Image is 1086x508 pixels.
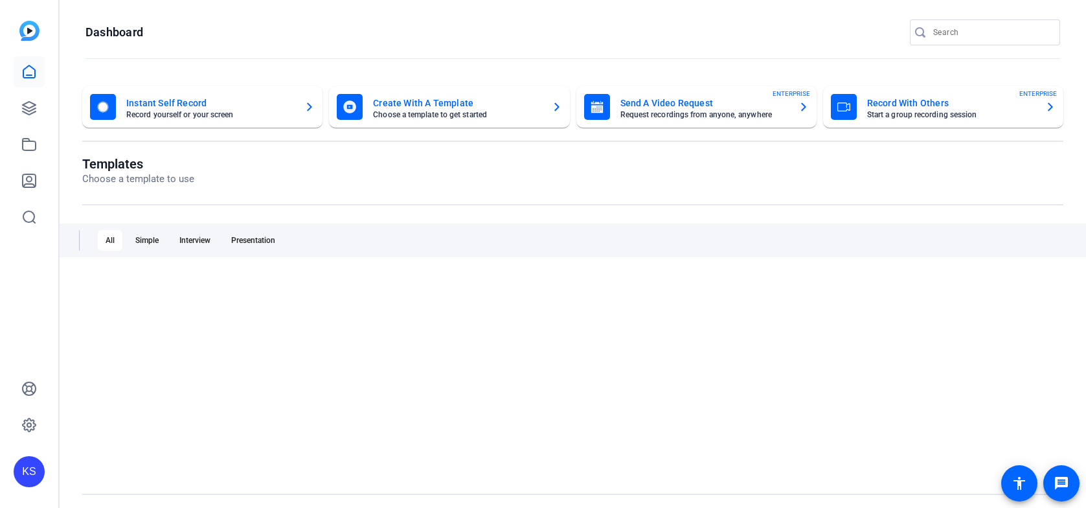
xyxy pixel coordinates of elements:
mat-card-subtitle: Request recordings from anyone, anywhere [620,111,788,119]
button: Send A Video RequestRequest recordings from anyone, anywhereENTERPRISE [576,86,817,128]
h1: Dashboard [85,25,143,40]
p: Choose a template to use [82,172,194,187]
div: Interview [172,230,218,251]
div: Presentation [223,230,283,251]
div: All [98,230,122,251]
span: ENTERPRISE [773,89,810,98]
span: ENTERPRISE [1019,89,1057,98]
div: KS [14,456,45,487]
button: Instant Self RecordRecord yourself or your screen [82,86,322,128]
mat-card-subtitle: Choose a template to get started [373,111,541,119]
h1: Templates [82,156,194,172]
button: Create With A TemplateChoose a template to get started [329,86,569,128]
mat-card-title: Record With Others [867,95,1035,111]
mat-icon: accessibility [1012,476,1027,491]
button: Record With OthersStart a group recording sessionENTERPRISE [823,86,1063,128]
mat-card-subtitle: Record yourself or your screen [126,111,294,119]
mat-card-subtitle: Start a group recording session [867,111,1035,119]
mat-card-title: Instant Self Record [126,95,294,111]
div: Simple [128,230,166,251]
mat-icon: message [1054,476,1069,491]
mat-card-title: Send A Video Request [620,95,788,111]
img: blue-gradient.svg [19,21,40,41]
input: Search [933,25,1050,40]
mat-card-title: Create With A Template [373,95,541,111]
